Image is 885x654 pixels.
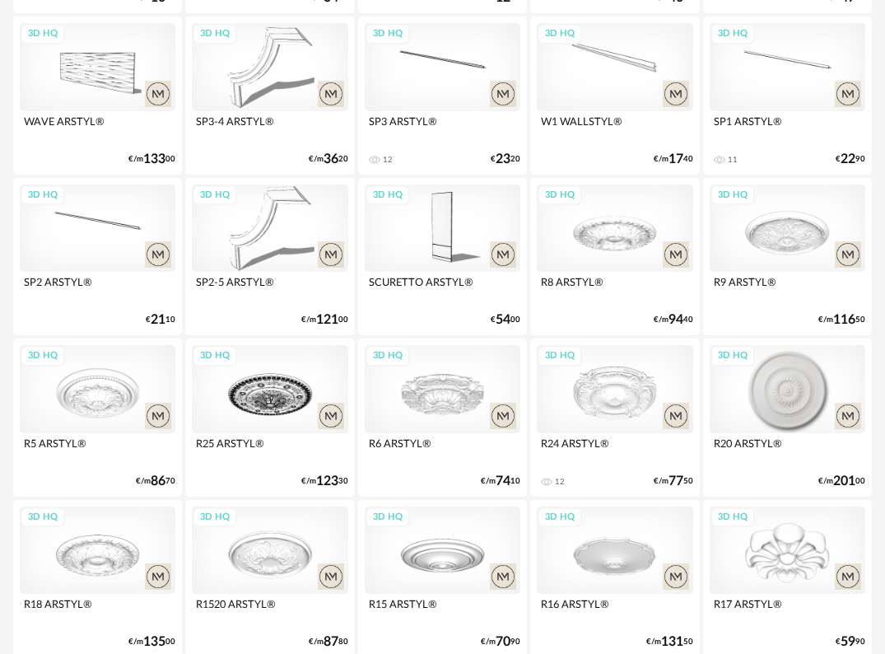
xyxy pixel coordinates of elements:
[358,178,527,336] a: 3D HQ SCURETTO ARSTYL® €5400
[833,315,855,325] span: 116
[20,594,175,627] div: R18 ARSTYL®
[316,315,338,325] span: 121
[301,315,348,325] div: €/m 00
[710,346,755,367] div: 3D HQ
[193,507,237,528] div: 3D HQ
[538,507,582,528] div: 3D HQ
[192,433,347,466] div: R25 ARSTYL®
[841,637,855,647] span: 59
[668,154,683,165] span: 17
[21,507,65,528] div: 3D HQ
[20,433,175,466] div: R5 ARSTYL®
[151,315,165,325] span: 21
[836,637,865,647] div: € 90
[193,185,237,206] div: 3D HQ
[668,315,683,325] span: 94
[366,507,410,528] div: 3D HQ
[13,339,182,497] a: 3D HQ R5 ARSTYL® €/m8670
[646,637,693,647] div: €/m 50
[555,477,565,487] div: 12
[324,154,338,165] span: 36
[13,16,182,175] a: 3D HQ WAVE ARSTYL® €/m13300
[365,433,520,466] div: R6 ARSTYL®
[128,154,175,165] div: €/m 00
[365,594,520,627] div: R15 ARSTYL®
[358,16,527,175] a: 3D HQ SP3 ARSTYL® 12 €2320
[530,16,699,175] a: 3D HQ W1 WALLSTYL® €/m1740
[710,594,865,627] div: R17 ARSTYL®
[668,476,683,487] span: 77
[143,154,165,165] span: 133
[20,272,175,305] div: SP2 ARSTYL®
[836,154,865,165] div: € 90
[710,24,755,44] div: 3D HQ
[538,346,582,367] div: 3D HQ
[309,637,348,647] div: €/m 80
[818,315,865,325] div: €/m 50
[193,24,237,44] div: 3D HQ
[703,178,872,336] a: 3D HQ R9 ARSTYL® €/m11650
[193,346,237,367] div: 3D HQ
[21,24,65,44] div: 3D HQ
[20,111,175,144] div: WAVE ARSTYL®
[358,339,527,497] a: 3D HQ R6 ARSTYL® €/m7410
[537,433,692,466] div: R24 ARSTYL®
[537,272,692,305] div: R8 ARSTYL®
[496,637,510,647] span: 70
[703,16,872,175] a: 3D HQ SP1 ARSTYL® 11 €2290
[365,272,520,305] div: SCURETTO ARSTYL®
[309,154,348,165] div: €/m 20
[185,16,354,175] a: 3D HQ SP3-4 ARSTYL® €/m3620
[530,339,699,497] a: 3D HQ R24 ARSTYL® 12 €/m7750
[538,185,582,206] div: 3D HQ
[366,185,410,206] div: 3D HQ
[538,24,582,44] div: 3D HQ
[654,154,693,165] div: €/m 40
[530,178,699,336] a: 3D HQ R8 ARSTYL® €/m9440
[496,315,510,325] span: 54
[710,433,865,466] div: R20 ARSTYL®
[192,272,347,305] div: SP2-5 ARSTYL®
[496,476,510,487] span: 74
[491,315,520,325] div: € 00
[365,111,520,144] div: SP3 ARSTYL®
[710,507,755,528] div: 3D HQ
[192,111,347,144] div: SP3-4 ARSTYL®
[13,178,182,336] a: 3D HQ SP2 ARSTYL® €2110
[192,594,347,627] div: R1520 ARSTYL®
[143,637,165,647] span: 135
[366,24,410,44] div: 3D HQ
[481,476,520,487] div: €/m 10
[818,476,865,487] div: €/m 00
[728,155,738,165] div: 11
[185,178,354,336] a: 3D HQ SP2-5 ARSTYL® €/m12100
[481,637,520,647] div: €/m 90
[654,476,693,487] div: €/m 50
[537,111,692,144] div: W1 WALLSTYL®
[703,339,872,497] a: 3D HQ R20 ARSTYL® €/m20100
[366,346,410,367] div: 3D HQ
[661,637,683,647] span: 131
[21,185,65,206] div: 3D HQ
[710,185,755,206] div: 3D HQ
[316,476,338,487] span: 123
[151,476,165,487] span: 86
[185,339,354,497] a: 3D HQ R25 ARSTYL® €/m12330
[146,315,175,325] div: € 10
[491,154,520,165] div: € 20
[136,476,175,487] div: €/m 70
[654,315,693,325] div: €/m 40
[833,476,855,487] span: 201
[301,476,348,487] div: €/m 30
[21,346,65,367] div: 3D HQ
[710,272,865,305] div: R9 ARSTYL®
[383,155,393,165] div: 12
[537,594,692,627] div: R16 ARSTYL®
[496,154,510,165] span: 23
[841,154,855,165] span: 22
[128,637,175,647] div: €/m 00
[324,637,338,647] span: 87
[710,111,865,144] div: SP1 ARSTYL®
